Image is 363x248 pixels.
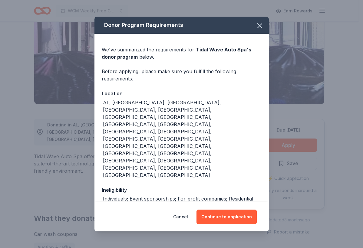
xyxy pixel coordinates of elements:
button: Cancel [173,210,188,224]
div: Location [102,90,262,97]
div: AL, [GEOGRAPHIC_DATA], [GEOGRAPHIC_DATA], [GEOGRAPHIC_DATA], [GEOGRAPHIC_DATA], [GEOGRAPHIC_DATA]... [103,99,262,179]
div: Donor Program Requirements [94,17,269,34]
div: Ineligibility [102,186,262,194]
div: Individuals; Event sponsorships; For-profit companies; Residential communities; For personal use [103,195,262,210]
div: We've summarized the requirements for below. [102,46,262,60]
button: Continue to application [196,210,257,224]
div: Before applying, please make sure you fulfill the following requirements: [102,68,262,82]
